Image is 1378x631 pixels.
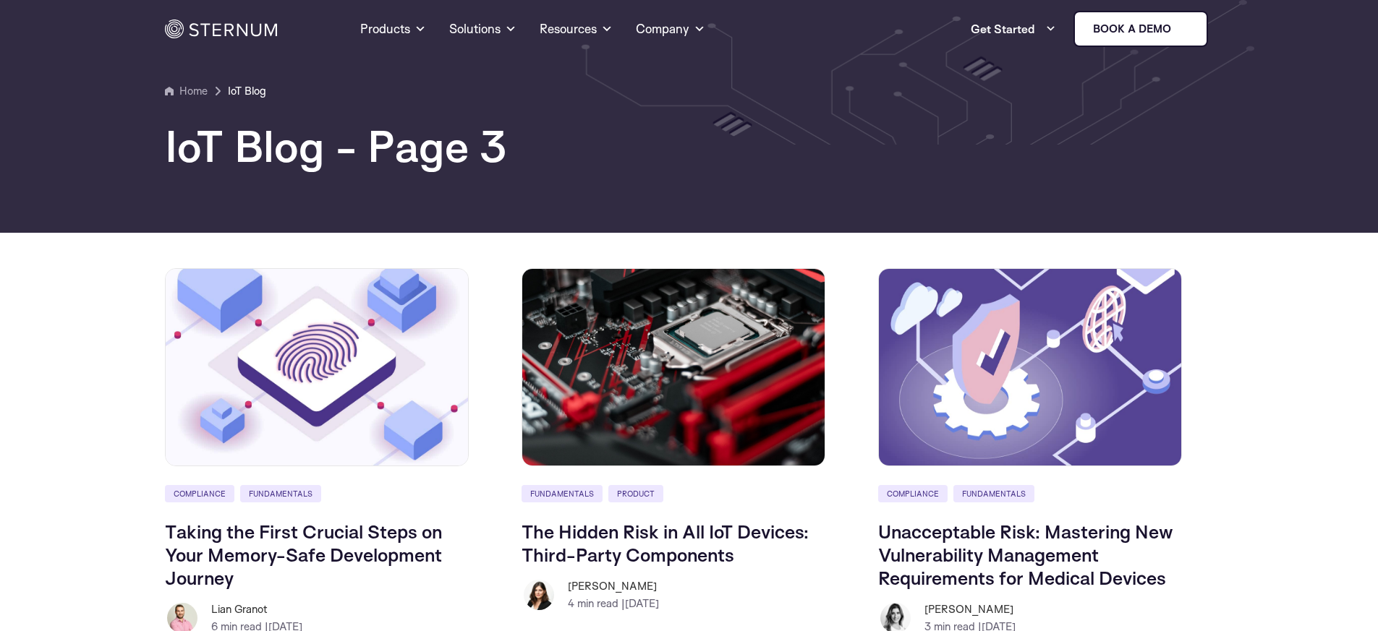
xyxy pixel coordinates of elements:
a: Company [636,3,705,55]
a: Unacceptable Risk: Mastering New Vulnerability Management Requirements for Medical Devices [878,520,1173,589]
p: min read | [568,595,659,612]
a: The Hidden Risk in All IoT Devices: Third-Party Components [522,520,809,566]
a: Fundamentals [240,485,321,502]
a: Fundamentals [522,485,603,502]
a: IoT Blog [228,82,266,100]
a: Compliance [165,485,234,502]
img: The Hidden Risk in All IoT Devices: Third-Party Components [522,268,825,466]
h6: [PERSON_NAME] [568,578,659,595]
img: Taking the First Crucial Steps on Your Memory-Safe Development Journey [165,268,469,466]
h6: Lian Granot [211,601,302,618]
span: [DATE] [625,596,659,610]
a: Compliance [878,485,948,502]
a: Resources [540,3,613,55]
a: Book a demo [1073,11,1208,47]
a: Product [608,485,663,502]
img: Natali Tshuva [522,578,556,612]
img: sternum iot [1177,23,1188,35]
a: Home [165,82,208,100]
h6: [PERSON_NAME] [924,601,1016,618]
a: Fundamentals [953,485,1034,502]
span: 4 [568,596,574,610]
img: Unacceptable Risk: Mastering New Vulnerability Management Requirements for Medical Devices [878,268,1182,466]
a: Get Started [971,14,1056,43]
a: Taking the First Crucial Steps on Your Memory-Safe Development Journey [165,520,442,589]
a: Products [360,3,426,55]
h1: IoT Blog - Page 3 [165,123,1214,169]
a: Solutions [449,3,516,55]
